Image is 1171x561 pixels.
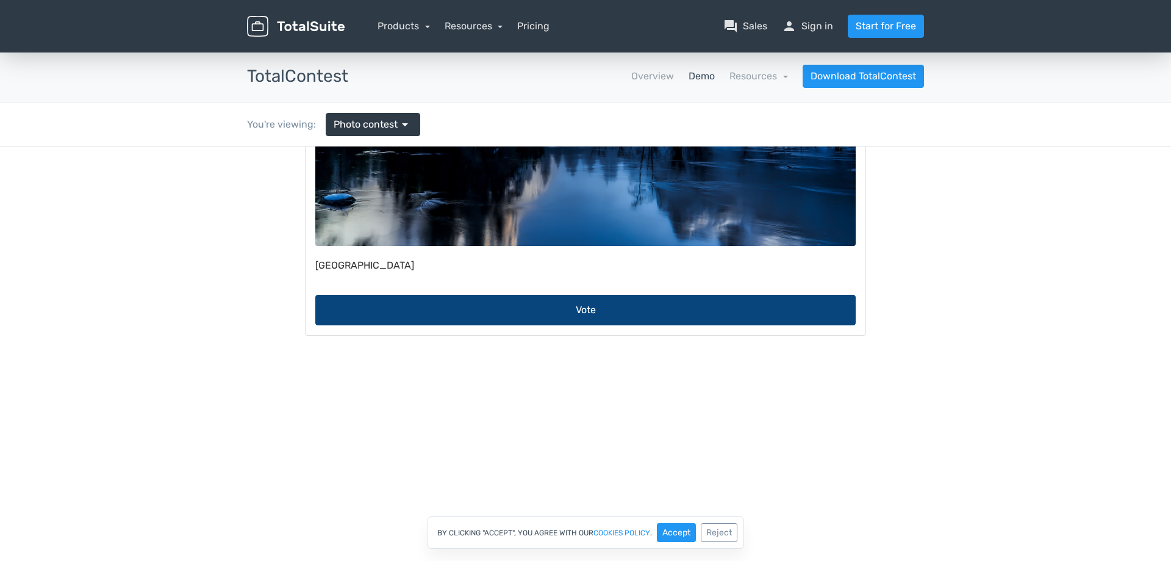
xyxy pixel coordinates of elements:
[848,15,924,38] a: Start for Free
[701,523,737,542] button: Reject
[247,67,348,86] h3: TotalContest
[315,114,856,124] p: [GEOGRAPHIC_DATA]
[689,69,715,84] a: Demo
[445,20,503,32] a: Resources
[657,523,696,542] button: Accept
[247,16,345,37] img: TotalSuite for WordPress
[247,117,326,132] div: You're viewing:
[326,113,420,136] a: Photo contest arrow_drop_down
[378,20,430,32] a: Products
[631,69,674,84] a: Overview
[398,117,412,132] span: arrow_drop_down
[334,117,398,132] span: Photo contest
[517,19,550,34] a: Pricing
[803,65,924,88] a: Download TotalContest
[729,70,788,82] a: Resources
[593,529,650,537] a: cookies policy
[782,19,833,34] a: personSign in
[723,19,738,34] span: question_answer
[782,19,797,34] span: person
[723,19,767,34] a: question_answerSales
[315,148,856,179] button: Vote
[428,516,744,549] div: By clicking "Accept", you agree with our .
